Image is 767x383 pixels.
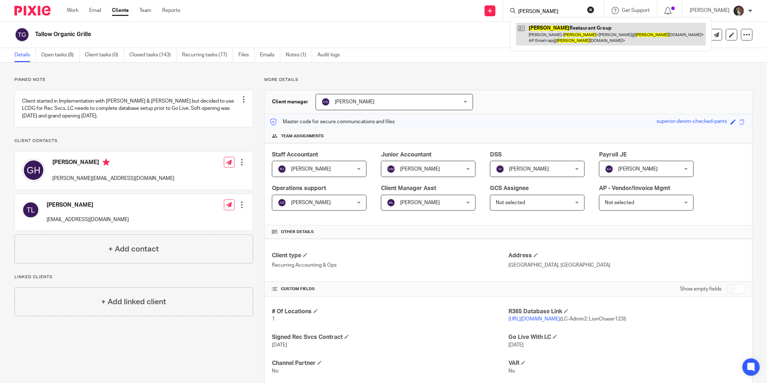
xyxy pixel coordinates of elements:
h4: VAR [508,360,745,367]
h4: Client type [272,252,508,259]
span: [DATE] [508,343,524,348]
h4: Address [508,252,745,259]
span: (LC-Admin2: LionChaser123!) [508,317,626,322]
a: Email [89,7,101,14]
span: [PERSON_NAME] [291,200,331,205]
a: Notes (1) [286,48,312,62]
p: Recurring Accounting & Ops [272,262,508,269]
h4: Channel Partner [272,360,508,367]
span: Staff Accountant [272,152,318,158]
a: Work [67,7,78,14]
span: Not selected [605,200,634,205]
a: Details [14,48,36,62]
div: superior-denim-checked-pants [656,118,727,126]
a: Recurring tasks (77) [182,48,233,62]
img: svg%3E [387,165,395,173]
span: [PERSON_NAME] [509,167,549,172]
span: Not selected [496,200,525,205]
span: [PERSON_NAME] [400,167,440,172]
img: svg%3E [278,165,286,173]
h4: Signed Rec Svcs Contract [272,333,508,341]
h4: [PERSON_NAME] [47,201,129,209]
p: [PERSON_NAME][EMAIL_ADDRESS][DOMAIN_NAME] [52,175,174,182]
img: svg%3E [22,201,39,219]
a: Closed tasks (143) [129,48,177,62]
a: Reports [162,7,180,14]
p: Client contacts [14,138,253,144]
span: Get Support [622,8,650,13]
h4: + Add contact [108,244,159,255]
h4: CUSTOM FIELDS [272,286,508,292]
img: svg%3E [321,98,330,106]
p: Linked clients [14,274,253,280]
span: Client Manager Asst [381,185,436,191]
h3: Client manager [272,98,308,106]
span: Junior Accountant [381,152,432,158]
img: svg%3E [496,165,504,173]
span: Operations support [272,185,326,191]
img: svg%3E [14,27,30,42]
a: Emails [260,48,280,62]
span: No [272,369,278,374]
h4: [PERSON_NAME] [52,159,174,168]
img: svg%3E [605,165,614,173]
span: [PERSON_NAME] [291,167,331,172]
h4: Go Live With LC [508,333,745,341]
img: svg%3E [22,159,45,182]
a: Audit logs [317,48,345,62]
a: Clients [112,7,129,14]
a: Client tasks (0) [85,48,124,62]
span: Team assignments [281,133,324,139]
p: [GEOGRAPHIC_DATA], [GEOGRAPHIC_DATA] [508,262,745,269]
a: Team [139,7,151,14]
p: [PERSON_NAME] [690,7,729,14]
img: svg%3E [278,198,286,207]
img: svg%3E [387,198,395,207]
span: No [508,369,515,374]
i: Primary [103,159,110,166]
img: Pixie [14,6,51,16]
input: Search [517,9,582,15]
span: DSS [490,152,502,158]
span: Payroll JE [599,152,627,158]
h4: + Add linked client [101,296,166,307]
span: 1 [272,317,275,322]
span: AP - Vendor/Invoice Mgmt [599,185,671,191]
p: Pinned note [14,77,253,83]
h2: Tallow Organic Grille [35,31,530,38]
span: [PERSON_NAME] [400,200,440,205]
span: Other details [281,229,314,235]
a: Open tasks (8) [41,48,79,62]
span: [PERSON_NAME] [618,167,658,172]
button: Clear [587,6,594,13]
a: [URL][DOMAIN_NAME] [508,317,560,322]
p: Master code for secure communications and files [270,118,395,125]
label: Show empty fields [680,285,721,293]
a: Files [238,48,255,62]
span: [PERSON_NAME] [335,99,374,104]
p: More details [264,77,753,83]
span: [DATE] [272,343,287,348]
h4: # Of Locations [272,308,508,315]
h4: R365 Database Link [508,308,745,315]
img: Profile%20picture%20JUS.JPG [733,5,745,17]
p: [EMAIL_ADDRESS][DOMAIN_NAME] [47,216,129,223]
span: GCS Assignee [490,185,529,191]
